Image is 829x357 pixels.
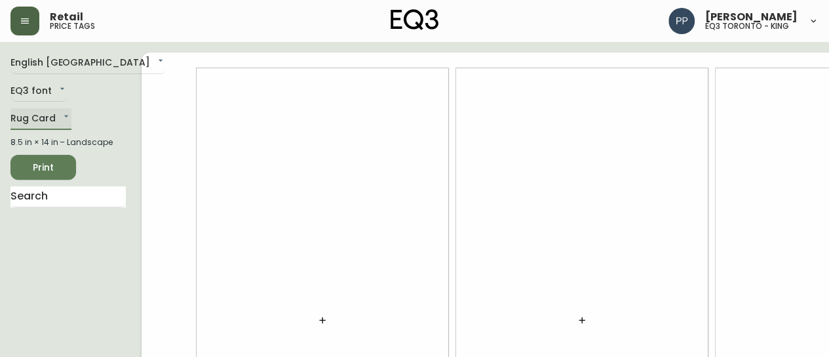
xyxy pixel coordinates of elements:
[21,159,66,176] span: Print
[705,22,789,30] h5: eq3 toronto - king
[668,8,695,34] img: 93ed64739deb6bac3372f15ae91c6632
[10,108,71,130] div: Rug Card
[50,22,95,30] h5: price tags
[39,96,181,131] textarea: AS SHOWN IN BOUCLE CREAM - DEEP PREMIUM
[50,12,83,22] span: Retail
[705,12,798,22] span: [PERSON_NAME]
[10,136,126,148] div: 8.5 in × 14 in – Landscape
[10,155,76,180] button: Print
[10,81,67,102] div: EQ3 font
[391,9,439,30] img: logo
[10,52,166,74] div: English [GEOGRAPHIC_DATA]
[10,186,126,207] input: Search
[39,54,181,90] textarea: EVERYDAY DEEP 2 -PC SECTIONAL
